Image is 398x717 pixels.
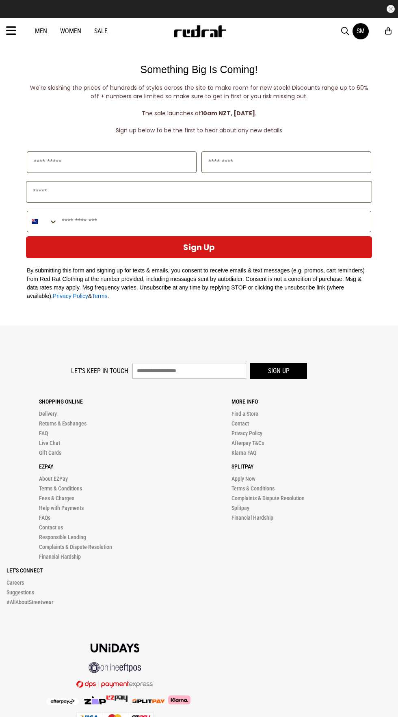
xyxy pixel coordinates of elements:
label: Let's keep in touch [71,367,128,375]
a: #AllAboutStreetwear [6,599,53,605]
a: Splitpay [231,505,249,511]
img: online eftpos [89,662,141,673]
a: Gift Cards [39,449,61,456]
a: Careers [6,579,24,586]
a: Responsible Lending [39,534,86,540]
p: Splitpay [231,463,392,470]
a: Privacy Policy [231,430,262,436]
span: Sign up below to be the first to hear about any new details [116,126,282,134]
span: 10am NZT, [DATE] [142,109,255,117]
span: Something Big Is Coming! [140,64,257,75]
a: FAQ [39,430,48,436]
img: Afterpay [46,698,79,705]
a: Privacy Policy [53,293,88,299]
a: Men [35,27,47,35]
a: Klarna FAQ [231,449,256,456]
button: Sign Up [26,236,372,258]
div: SM [357,27,365,35]
img: New Zealand [32,218,38,225]
a: FAQs [39,514,50,521]
a: Contact us [39,524,63,531]
img: Unidays [91,644,139,652]
p: Ezpay [39,463,199,470]
a: Fees & Charges [39,495,74,501]
a: Delivery [39,410,57,417]
a: Returns & Exchanges [39,420,87,427]
img: Zip [84,696,106,704]
p: More Info [231,398,392,405]
img: Splitpay [132,699,165,703]
button: Search Countries [27,211,58,232]
a: Terms & Conditions [39,485,82,492]
a: Financial Hardship [231,514,273,521]
span: We're slashing the prices of hundreds of styles across the site to make room for new stock! Disco... [30,84,368,117]
a: Live Chat [39,440,60,446]
a: Sale [94,27,108,35]
img: Splitpay [106,695,128,702]
p: Shopping Online [39,398,199,405]
p: By submitting this form and signing up for texts & emails, you consent to receive emails & text m... [27,266,371,300]
a: Terms [92,293,107,299]
a: Financial Hardship [39,553,81,560]
span: The sale launches at [142,109,201,117]
a: Find a Store [231,410,258,417]
img: Klarna [165,695,190,704]
a: Women [60,27,81,35]
a: About EZPay [39,475,68,482]
img: Redrat logo [173,25,227,37]
p: Let's Connect [6,567,392,574]
a: Contact [231,420,249,427]
iframe: Customer reviews powered by Trustpilot [138,5,260,13]
button: Sign up [250,363,307,379]
a: Suggestions [6,589,34,596]
a: Apply Now [231,475,255,482]
a: Afterpay T&Cs [231,440,264,446]
a: Complaints & Dispute Resolution [231,495,305,501]
a: Complaints & Dispute Resolution [39,544,112,550]
a: Terms & Conditions [231,485,275,492]
input: Email [26,181,372,203]
img: DPS [76,680,154,688]
a: Help with Payments [39,505,84,511]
